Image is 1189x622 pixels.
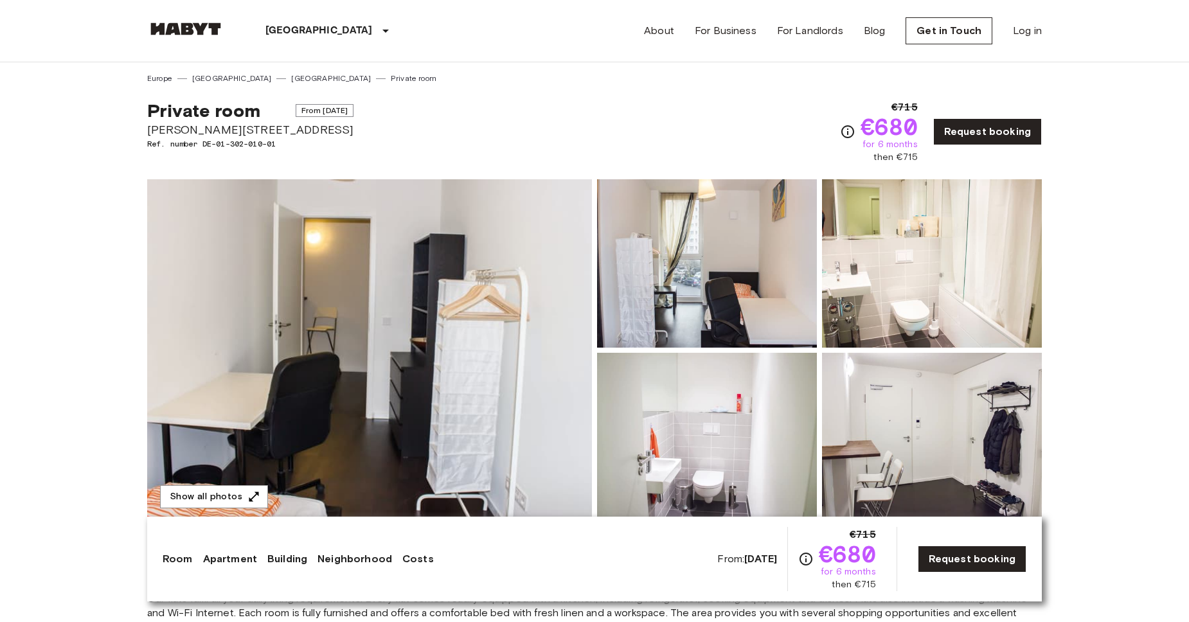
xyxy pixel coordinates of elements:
[777,23,843,39] a: For Landlords
[203,551,257,567] a: Apartment
[840,124,855,139] svg: Check cost overview for full price breakdown. Please note that discounts apply to new joiners onl...
[864,23,886,39] a: Blog
[819,542,876,565] span: €680
[192,73,272,84] a: [GEOGRAPHIC_DATA]
[147,138,353,150] span: Ref. number DE-01-302-010-01
[163,551,193,567] a: Room
[891,100,918,115] span: €715
[147,73,172,84] a: Europe
[744,553,777,565] b: [DATE]
[317,551,392,567] a: Neighborhood
[906,17,992,44] a: Get in Touch
[597,179,817,348] img: Picture of unit DE-01-302-010-01
[822,353,1042,521] img: Picture of unit DE-01-302-010-01
[695,23,756,39] a: For Business
[821,565,876,578] span: for 6 months
[861,115,918,138] span: €680
[265,23,373,39] p: [GEOGRAPHIC_DATA]
[933,118,1042,145] a: Request booking
[873,151,917,164] span: then €715
[918,546,1026,573] a: Request booking
[832,578,875,591] span: then €715
[291,73,371,84] a: [GEOGRAPHIC_DATA]
[850,527,876,542] span: €715
[147,179,592,521] img: Marketing picture of unit DE-01-302-010-01
[717,552,777,566] span: From:
[798,551,814,567] svg: Check cost overview for full price breakdown. Please note that discounts apply to new joiners onl...
[147,100,260,121] span: Private room
[863,138,918,151] span: for 6 months
[391,73,436,84] a: Private room
[147,121,353,138] span: [PERSON_NAME][STREET_ADDRESS]
[267,551,307,567] a: Building
[296,104,354,117] span: From [DATE]
[822,179,1042,348] img: Picture of unit DE-01-302-010-01
[1013,23,1042,39] a: Log in
[597,353,817,521] img: Picture of unit DE-01-302-010-01
[160,485,268,509] button: Show all photos
[402,551,434,567] a: Costs
[147,22,224,35] img: Habyt
[644,23,674,39] a: About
